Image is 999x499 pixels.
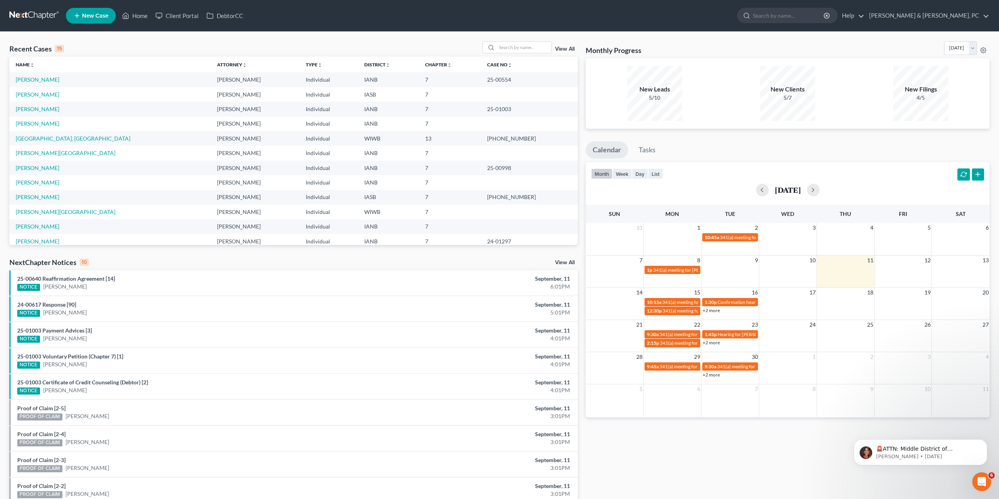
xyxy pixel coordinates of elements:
[17,483,66,489] a: Proof of Claim [2-2]
[419,190,481,205] td: 7
[703,307,720,313] a: +2 more
[358,102,419,116] td: IANB
[17,413,62,420] div: PROOF OF CLAIM
[17,310,40,317] div: NOTICE
[924,288,931,297] span: 19
[391,334,570,342] div: 4:01PM
[481,72,578,87] td: 25-00554
[481,102,578,116] td: 25-01003
[419,146,481,160] td: 7
[17,491,62,498] div: PROOF OF CLAIM
[632,141,663,159] a: Tasks
[17,388,40,395] div: NOTICE
[17,439,62,446] div: PROOF OF CLAIM
[627,94,682,102] div: 5/10
[391,412,570,420] div: 3:01PM
[927,223,931,232] span: 5
[636,320,643,329] span: 21
[203,9,247,23] a: DebtorCC
[211,161,300,175] td: [PERSON_NAME]
[705,234,719,240] span: 10:45a
[555,260,575,265] a: View All
[391,438,570,446] div: 3:01PM
[300,175,358,190] td: Individual
[80,259,89,266] div: 10
[306,62,322,68] a: Typeunfold_more
[419,72,481,87] td: 7
[419,161,481,175] td: 7
[391,327,570,334] div: September, 11
[16,62,35,68] a: Nameunfold_more
[754,384,759,394] span: 7
[391,309,570,316] div: 5:01PM
[211,72,300,87] td: [PERSON_NAME]
[358,161,419,175] td: IANB
[842,423,999,478] iframe: Intercom notifications message
[300,131,358,146] td: Individual
[419,205,481,219] td: 7
[391,378,570,386] div: September, 11
[809,256,816,265] span: 10
[720,234,796,240] span: 341(a) meeting for [PERSON_NAME]
[16,76,59,83] a: [PERSON_NAME]
[358,131,419,146] td: WIWB
[358,234,419,249] td: IANB
[751,288,759,297] span: 16
[17,379,148,386] a: 25-01003 Certificate of Credit Counseling (Debtor) [2]
[705,331,717,337] span: 1:45p
[627,85,682,94] div: New Leads
[16,223,59,230] a: [PERSON_NAME]
[866,320,874,329] span: 25
[647,340,659,346] span: 2:15p
[425,62,452,68] a: Chapterunfold_more
[17,327,92,334] a: 25-01003 Payment Advices [3]
[693,288,701,297] span: 15
[754,256,759,265] span: 9
[211,205,300,219] td: [PERSON_NAME]
[659,331,735,337] span: 341(a) meeting for [PERSON_NAME]
[659,364,735,369] span: 341(a) meeting for [PERSON_NAME]
[924,320,931,329] span: 26
[17,284,40,291] div: NOTICE
[16,194,59,200] a: [PERSON_NAME]
[211,102,300,116] td: [PERSON_NAME]
[391,360,570,368] div: 4:01PM
[152,9,203,23] a: Client Portal
[751,352,759,362] span: 30
[358,175,419,190] td: IANB
[43,334,87,342] a: [PERSON_NAME]
[358,146,419,160] td: IANB
[358,205,419,219] td: WIWB
[487,62,512,68] a: Case Nounfold_more
[481,190,578,205] td: [PHONE_NUMBER]
[300,87,358,102] td: Individual
[358,117,419,131] td: IANB
[647,299,661,305] span: 10:15a
[982,256,990,265] span: 13
[751,320,759,329] span: 23
[43,386,87,394] a: [PERSON_NAME]
[927,352,931,362] span: 3
[16,150,115,156] a: [PERSON_NAME][GEOGRAPHIC_DATA]
[647,308,662,314] span: 12:30p
[718,299,807,305] span: Confirmation hearing for [PERSON_NAME]
[66,438,109,446] a: [PERSON_NAME]
[82,13,108,19] span: New Case
[988,472,995,479] span: 6
[647,331,659,337] span: 9:30a
[391,275,570,283] div: September, 11
[696,384,701,394] span: 6
[693,352,701,362] span: 29
[653,267,729,273] span: 341(a) meeting for [PERSON_NAME]
[17,457,66,463] a: Proof of Claim [2-3]
[16,238,59,245] a: [PERSON_NAME]
[17,353,123,360] a: 25-01003 Voluntary Petition (Chapter 7) [1]
[211,117,300,131] td: [PERSON_NAME]
[893,85,948,94] div: New Filings
[16,179,59,186] a: [PERSON_NAME]
[300,219,358,234] td: Individual
[43,309,87,316] a: [PERSON_NAME]
[508,63,512,68] i: unfold_more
